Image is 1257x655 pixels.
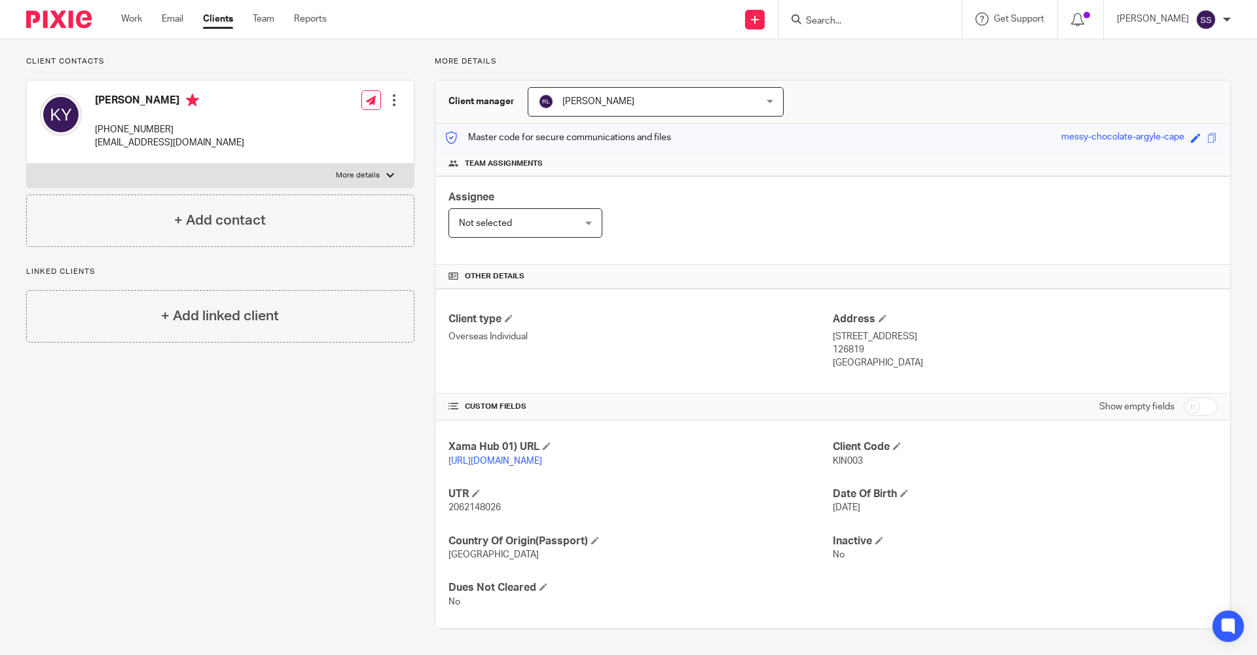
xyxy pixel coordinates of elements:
[121,12,142,26] a: Work
[435,56,1231,67] p: More details
[40,94,82,136] img: svg%3E
[833,457,863,466] span: KIN003
[833,503,860,512] span: [DATE]
[186,94,199,107] i: Primary
[465,159,543,169] span: Team assignments
[95,94,244,110] h4: [PERSON_NAME]
[294,12,327,26] a: Reports
[1099,400,1175,413] label: Show empty fields
[833,312,1217,326] h4: Address
[448,95,515,108] h3: Client manager
[448,457,542,466] a: [URL][DOMAIN_NAME]
[95,123,244,136] p: [PHONE_NUMBER]
[253,12,274,26] a: Team
[26,56,414,67] p: Client contacts
[448,330,833,343] p: Overseas Individual
[833,356,1217,369] p: [GEOGRAPHIC_DATA]
[448,503,501,512] span: 2062148026
[833,330,1217,343] p: [STREET_ADDRESS]
[833,534,1217,548] h4: Inactive
[994,14,1044,24] span: Get Support
[448,597,460,607] span: No
[465,271,524,282] span: Other details
[1117,12,1189,26] p: [PERSON_NAME]
[26,10,92,28] img: Pixie
[538,94,554,109] img: svg%3E
[833,550,845,559] span: No
[833,487,1217,501] h4: Date Of Birth
[174,210,266,231] h4: + Add contact
[562,97,634,106] span: [PERSON_NAME]
[448,534,833,548] h4: Country Of Origin(Passport)
[1061,130,1184,145] div: messy-chocolate-argyle-cape
[448,487,833,501] h4: UTR
[833,343,1217,356] p: 126819
[203,12,233,26] a: Clients
[459,219,512,228] span: Not selected
[448,440,833,454] h4: Xama Hub 01) URL
[95,136,244,149] p: [EMAIL_ADDRESS][DOMAIN_NAME]
[161,306,279,326] h4: + Add linked client
[336,170,380,181] p: More details
[448,550,539,559] span: [GEOGRAPHIC_DATA]
[162,12,183,26] a: Email
[448,581,833,595] h4: Dues Not Cleared
[1195,9,1216,30] img: svg%3E
[448,402,833,412] h4: CUSTOM FIELDS
[833,440,1217,454] h4: Client Code
[445,131,671,144] p: Master code for secure communications and files
[448,192,494,202] span: Assignee
[26,267,414,277] p: Linked clients
[805,16,922,28] input: Search
[448,312,833,326] h4: Client type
